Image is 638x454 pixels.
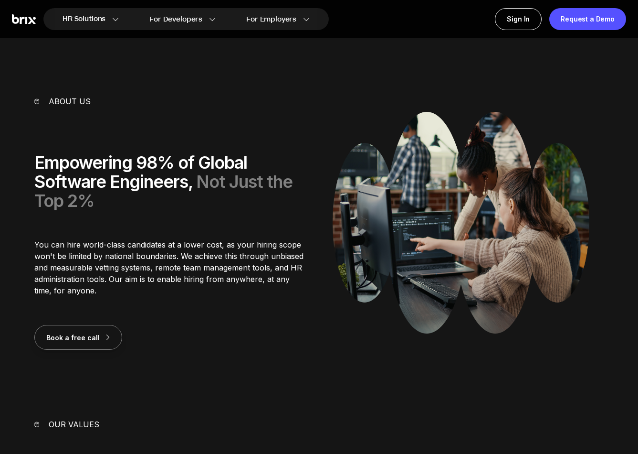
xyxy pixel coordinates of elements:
[149,14,202,24] span: For Developers
[34,325,122,350] button: Book a free call
[34,239,305,296] p: You can hire world-class candidates at a lower cost, as your hiring scope won't be limited by nat...
[49,96,91,107] p: About us
[34,171,293,211] span: Not Just the Top 2%
[495,8,542,30] a: Sign In
[49,419,99,430] p: Our Values
[34,153,305,210] div: Empowering 98% of Global Software Engineers,
[34,422,39,427] img: vector
[34,333,122,342] a: Book a free call
[12,14,36,24] img: Brix Logo
[63,11,105,27] span: HR Solutions
[333,112,589,333] img: About Us
[34,98,39,104] img: vector
[549,8,626,30] a: Request a Demo
[246,14,296,24] span: For Employers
